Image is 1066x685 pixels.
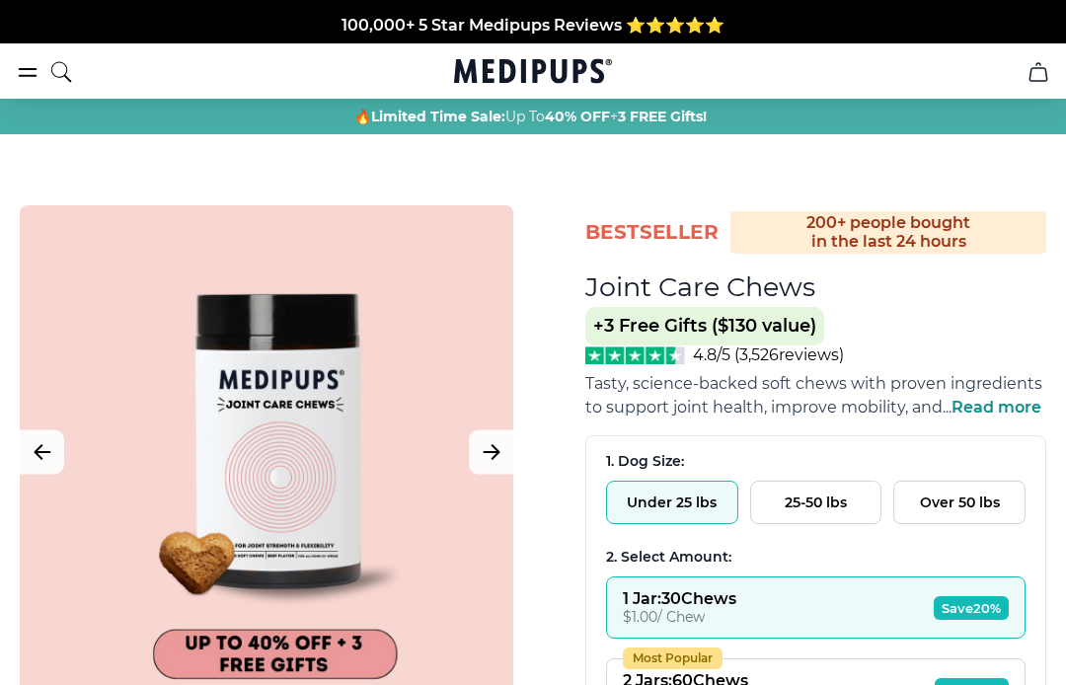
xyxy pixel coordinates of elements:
[623,589,736,608] div: 1 Jar : 30 Chews
[606,576,1026,639] button: 1 Jar:30Chews$1.00/ ChewSave20%
[20,430,64,475] button: Previous Image
[750,481,882,524] button: 25-50 lbs
[585,398,943,417] span: to support joint health, improve mobility, and
[454,56,612,90] a: Medipups
[943,398,1041,417] span: ...
[354,107,707,126] span: 🔥 Up To +
[693,345,844,364] span: 4.8/5 ( 3,526 reviews)
[606,452,1026,471] div: 1. Dog Size:
[1015,48,1062,96] button: cart
[585,346,685,364] img: Stars - 4.8
[585,219,719,246] span: BestSeller
[585,307,824,345] span: +3 Free Gifts ($130 value)
[952,398,1041,417] span: Read more
[893,481,1026,524] button: Over 50 lbs
[934,596,1009,620] span: Save 20%
[585,270,815,303] h1: Joint Care Chews
[623,608,736,626] div: $ 1.00 / Chew
[585,374,1042,393] span: Tasty, science-backed soft chews with proven ingredients
[606,548,1026,567] div: 2. Select Amount:
[730,211,1046,254] div: 200+ people bought in the last 24 hours
[469,430,513,475] button: Next Image
[606,481,738,524] button: Under 25 lbs
[623,647,723,669] div: Most Popular
[49,47,73,97] button: search
[205,32,862,50] span: Made In The [GEOGRAPHIC_DATA] from domestic & globally sourced ingredients
[16,60,39,84] button: burger-menu
[342,8,724,27] span: 100,000+ 5 Star Medipups Reviews ⭐️⭐️⭐️⭐️⭐️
